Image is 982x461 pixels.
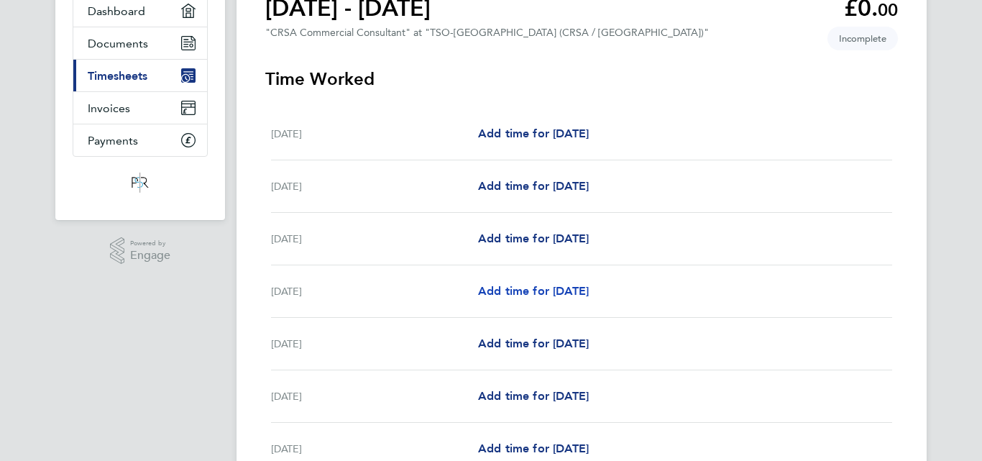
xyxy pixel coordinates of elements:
[73,92,207,124] a: Invoices
[88,4,145,18] span: Dashboard
[271,178,478,195] div: [DATE]
[88,37,148,50] span: Documents
[478,388,589,405] a: Add time for [DATE]
[130,250,170,262] span: Engage
[271,440,478,457] div: [DATE]
[478,232,589,245] span: Add time for [DATE]
[130,237,170,250] span: Powered by
[271,125,478,142] div: [DATE]
[478,178,589,195] a: Add time for [DATE]
[271,230,478,247] div: [DATE]
[478,389,589,403] span: Add time for [DATE]
[271,388,478,405] div: [DATE]
[478,284,589,298] span: Add time for [DATE]
[271,335,478,352] div: [DATE]
[110,237,171,265] a: Powered byEngage
[73,27,207,59] a: Documents
[271,283,478,300] div: [DATE]
[478,442,589,455] span: Add time for [DATE]
[73,60,207,91] a: Timesheets
[478,127,589,140] span: Add time for [DATE]
[478,337,589,350] span: Add time for [DATE]
[73,124,207,156] a: Payments
[478,125,589,142] a: Add time for [DATE]
[478,230,589,247] a: Add time for [DATE]
[265,27,709,39] div: "CRSA Commercial Consultant" at "TSO-[GEOGRAPHIC_DATA] (CRSA / [GEOGRAPHIC_DATA])"
[827,27,898,50] span: This timesheet is Incomplete.
[127,171,153,194] img: psrsolutions-logo-retina.png
[478,179,589,193] span: Add time for [DATE]
[73,171,208,194] a: Go to home page
[88,134,138,147] span: Payments
[265,68,898,91] h3: Time Worked
[88,101,130,115] span: Invoices
[478,335,589,352] a: Add time for [DATE]
[478,283,589,300] a: Add time for [DATE]
[88,69,147,83] span: Timesheets
[478,440,589,457] a: Add time for [DATE]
